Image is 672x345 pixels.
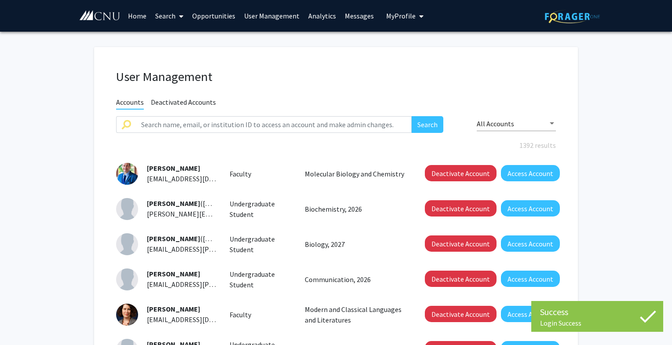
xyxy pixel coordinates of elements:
a: Home [124,0,151,31]
span: All Accounts [477,119,514,128]
p: Communication, 2026 [305,274,405,285]
button: Access Account [501,165,560,181]
img: Profile Picture [116,268,138,290]
span: [EMAIL_ADDRESS][PERSON_NAME][DOMAIN_NAME] [147,280,307,289]
p: Molecular Biology and Chemistry [305,169,405,179]
button: Deactivate Account [425,200,497,217]
input: Search name, email, or institution ID to access an account and make admin changes. [136,116,412,133]
a: Analytics [304,0,340,31]
a: Search [151,0,188,31]
img: Profile Picture [116,163,138,185]
button: Deactivate Account [425,235,497,252]
span: [PERSON_NAME] [147,305,200,313]
button: Access Account [501,306,560,322]
span: [PERSON_NAME] [147,269,200,278]
a: Opportunities [188,0,240,31]
div: Success [540,305,654,319]
span: ([PERSON_NAME].[PERSON_NAME].23) [147,199,319,208]
span: [EMAIL_ADDRESS][DOMAIN_NAME] [147,174,254,183]
span: [EMAIL_ADDRESS][PERSON_NAME][DOMAIN_NAME] [147,245,307,253]
span: Accounts [116,98,144,110]
button: Access Account [501,235,560,252]
span: Deactivated Accounts [151,98,216,109]
div: Undergraduate Student [223,234,299,255]
img: Profile Picture [116,198,138,220]
div: Login Success [540,319,654,327]
button: Deactivate Account [425,306,497,322]
span: [PERSON_NAME] [147,234,200,243]
p: Modern and Classical Languages and Literatures [305,304,405,325]
a: User Management [240,0,304,31]
div: Faculty [223,169,299,179]
span: My Profile [386,11,416,20]
div: Undergraduate Student [223,198,299,220]
button: Deactivate Account [425,271,497,287]
button: Access Account [501,271,560,287]
button: Deactivate Account [425,165,497,181]
p: Biochemistry, 2026 [305,204,405,214]
button: Access Account [501,200,560,217]
button: Search [412,116,443,133]
img: Profile Picture [116,304,138,326]
div: Faculty [223,309,299,320]
span: [PERSON_NAME] [147,199,200,208]
div: Undergraduate Student [223,269,299,290]
a: Messages [340,0,378,31]
div: 1392 results [110,140,562,150]
p: Biology, 2027 [305,239,405,250]
img: Profile Picture [116,233,138,255]
span: [PERSON_NAME][EMAIL_ADDRESS][PERSON_NAME][DOMAIN_NAME] [147,209,359,218]
img: Christopher Newport University Logo [79,10,121,21]
span: [EMAIL_ADDRESS][DOMAIN_NAME] [147,315,254,324]
span: ([PERSON_NAME].[PERSON_NAME].23) [147,234,319,243]
span: [PERSON_NAME] [147,164,200,172]
h1: User Management [116,69,556,84]
img: ForagerOne Logo [545,10,600,23]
